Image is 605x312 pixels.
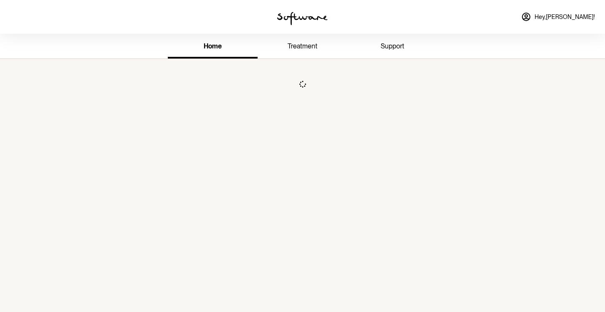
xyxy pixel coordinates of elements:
[516,7,600,27] a: Hey,[PERSON_NAME]!
[258,35,347,59] a: treatment
[168,35,258,59] a: home
[277,12,328,25] img: software logo
[288,42,317,50] span: treatment
[347,35,437,59] a: support
[204,42,222,50] span: home
[381,42,404,50] span: support
[535,13,595,21] span: Hey, [PERSON_NAME] !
